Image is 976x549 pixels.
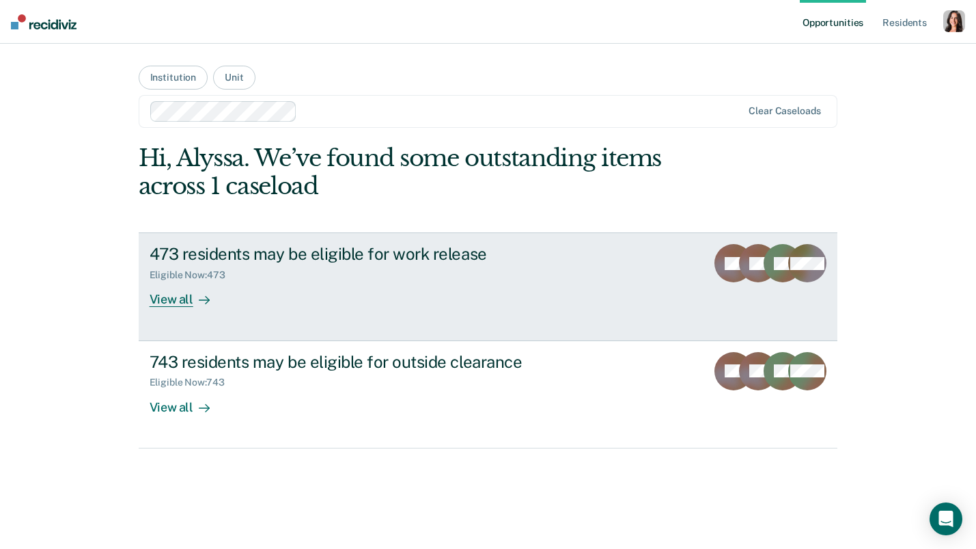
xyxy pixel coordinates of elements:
[139,144,698,200] div: Hi, Alyssa. We’ve found some outstanding items across 1 caseload
[749,105,820,117] div: Clear caseloads
[150,352,629,372] div: 743 residents may be eligible for outside clearance
[930,503,962,535] div: Open Intercom Messenger
[213,66,255,90] button: Unit
[139,66,208,90] button: Institution
[150,281,226,308] div: View all
[139,232,838,340] a: 473 residents may be eligible for work releaseEligible Now:473View all
[150,388,226,415] div: View all
[11,14,76,29] img: Recidiviz
[139,341,838,448] a: 743 residents may be eligible for outside clearanceEligible Now:743View all
[150,244,629,264] div: 473 residents may be eligible for work release
[150,377,236,388] div: Eligible Now : 743
[150,269,236,281] div: Eligible Now : 473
